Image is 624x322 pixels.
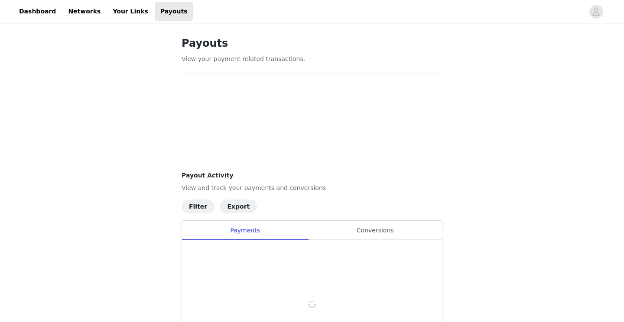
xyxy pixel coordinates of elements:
p: View and track your payments and conversions [182,184,442,193]
a: Dashboard [14,2,61,21]
div: Payments [182,221,308,240]
div: avatar [592,5,600,19]
button: Filter [182,200,214,213]
button: Export [220,200,257,213]
h4: Payout Activity [182,171,442,180]
p: View your payment related transactions. [182,55,442,64]
h1: Payouts [182,35,442,51]
a: Payouts [155,2,193,21]
a: Networks [63,2,106,21]
a: Your Links [107,2,153,21]
div: Conversions [308,221,442,240]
